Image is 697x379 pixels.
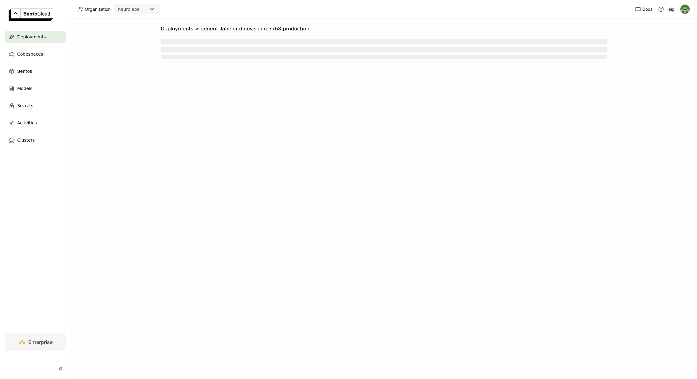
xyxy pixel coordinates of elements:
a: Docs [635,6,652,12]
a: Models [5,82,66,95]
span: Activities [17,119,37,127]
span: Help [665,6,675,12]
span: Codespaces [17,50,43,58]
span: Deployments [17,33,46,41]
span: Clusters [17,136,35,144]
a: Deployments [5,31,66,43]
a: Clusters [5,134,66,146]
span: Deployments [161,26,193,32]
img: Toby Thomas [680,5,690,14]
div: neurolabs [118,6,139,12]
span: Organization [85,6,111,12]
nav: Breadcrumbs navigation [161,26,607,32]
span: Enterprise [28,339,53,345]
span: Docs [642,6,652,12]
span: Bentos [17,68,32,75]
a: Bentos [5,65,66,77]
span: Models [17,85,32,92]
img: logo [9,9,53,21]
span: Secrets [17,102,33,109]
span: > [193,26,201,32]
a: Activities [5,117,66,129]
span: generic-labeler-dinov3-eng-3768-production [201,26,309,32]
input: Selected neurolabs. [140,6,140,13]
div: Help [658,6,675,12]
a: Codespaces [5,48,66,60]
a: Enterprise [5,334,66,351]
a: Secrets [5,100,66,112]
